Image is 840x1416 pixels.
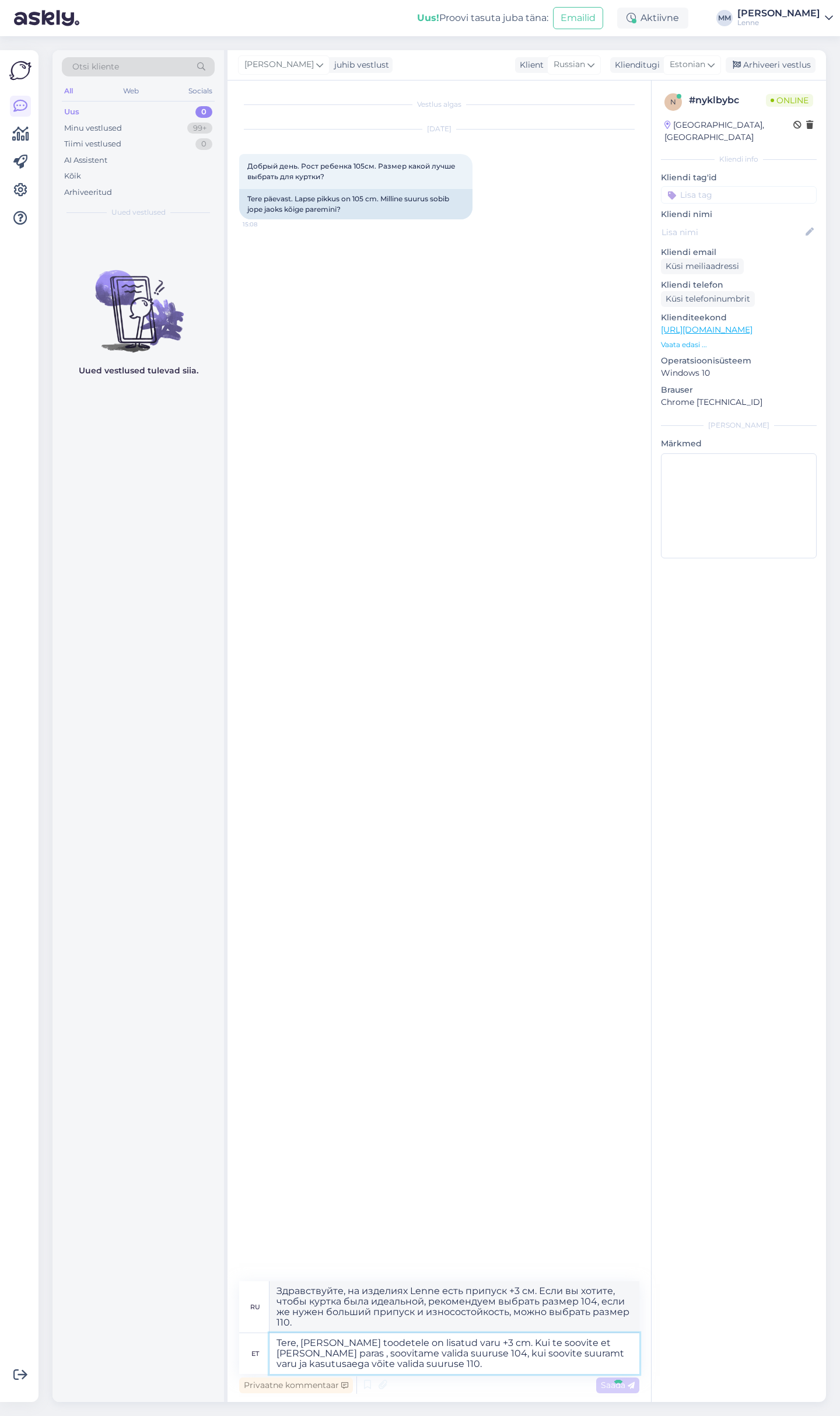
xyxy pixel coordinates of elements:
[661,384,817,396] p: Brauser
[716,10,733,26] div: MM
[244,58,314,71] span: [PERSON_NAME]
[661,367,817,379] p: Windows 10
[670,58,705,71] span: Estonian
[661,340,817,350] p: Vaata edasi ...
[737,18,820,27] div: Lenne
[62,83,75,99] div: All
[661,291,755,307] div: Küsi telefoninumbrit
[689,93,766,107] div: # nyklbybc
[243,220,286,229] span: 15:08
[661,396,817,408] p: Chrome [TECHNICAL_ID]
[64,155,107,166] div: AI Assistent
[661,172,817,184] p: Kliendi tag'id
[553,7,603,29] button: Emailid
[121,83,141,99] div: Web
[737,9,833,27] a: [PERSON_NAME]Lenne
[661,279,817,291] p: Kliendi telefon
[664,119,793,144] div: [GEOGRAPHIC_DATA], [GEOGRAPHIC_DATA]
[610,59,660,71] div: Klienditugi
[661,246,817,258] p: Kliendi email
[330,59,389,71] div: juhib vestlust
[661,154,817,165] div: Kliendi info
[79,365,198,377] p: Uued vestlused tulevad siia.
[52,249,224,354] img: No chats
[417,12,439,23] b: Uus!
[247,162,457,181] span: Добрый день. Рост ребенка 105см. Размер какой лучше выбрать для куртки?
[661,186,817,204] input: Lisa tag
[661,226,803,239] input: Lisa nimi
[417,11,548,25] div: Proovi tasuta juba täna:
[111,207,166,218] span: Uued vestlused
[670,97,676,106] span: n
[661,208,817,221] p: Kliendi nimi
[72,61,119,73] span: Otsi kliente
[554,58,585,71] span: Russian
[661,438,817,450] p: Märkmed
[195,138,212,150] div: 0
[737,9,820,18] div: [PERSON_NAME]
[64,106,79,118] div: Uus
[239,99,639,110] div: Vestlus algas
[187,123,212,134] div: 99+
[661,355,817,367] p: Operatsioonisüsteem
[661,312,817,324] p: Klienditeekond
[186,83,215,99] div: Socials
[661,420,817,431] div: [PERSON_NAME]
[726,57,815,73] div: Arhiveeri vestlus
[64,187,112,198] div: Arhiveeritud
[617,8,688,29] div: Aktiivne
[661,324,752,335] a: [URL][DOMAIN_NAME]
[64,170,81,182] div: Kõik
[64,138,121,150] div: Tiimi vestlused
[661,258,744,274] div: Küsi meiliaadressi
[64,123,122,134] div: Minu vestlused
[239,189,473,219] div: Tere päevast. Lapse pikkus on 105 cm. Milline suurus sobib jope jaoks kõige paremini?
[766,94,813,107] span: Online
[195,106,212,118] div: 0
[9,60,32,82] img: Askly Logo
[515,59,544,71] div: Klient
[239,124,639,134] div: [DATE]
